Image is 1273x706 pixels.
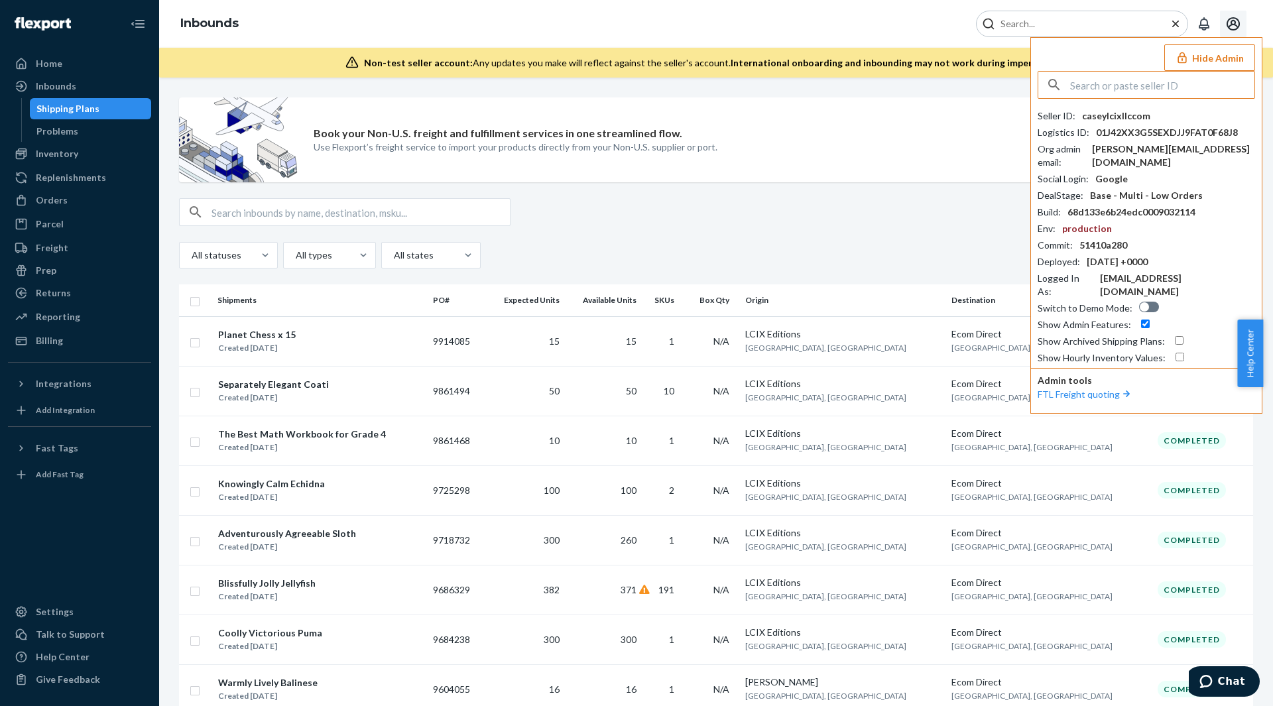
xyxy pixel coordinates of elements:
a: Orders [8,190,151,211]
div: Inventory [36,147,78,160]
div: Show Hourly Inventory Values : [1038,351,1166,365]
div: Created [DATE] [218,590,316,603]
td: 9914085 [428,316,485,366]
div: LCIX Editions [745,576,941,589]
button: Talk to Support [8,624,151,645]
svg: Search Icon [982,17,995,30]
div: The Best Math Workbook for Grade 4 [218,428,386,441]
th: Available Units [565,284,642,316]
td: 9861494 [428,366,485,416]
input: All statuses [190,249,192,262]
div: Completed [1158,681,1226,697]
span: N/A [713,584,729,595]
div: Ecom Direct [951,477,1147,490]
button: Close Search [1169,17,1182,31]
div: Created [DATE] [218,391,329,404]
td: 9861468 [428,416,485,465]
a: Shipping Plans [30,98,152,119]
div: Any updates you make will reflect against the seller's account. [364,56,1074,70]
th: Box Qty [685,284,740,316]
td: 9684238 [428,615,485,664]
div: Google [1095,172,1128,186]
div: Ecom Direct [951,676,1147,689]
div: Created [DATE] [218,341,296,355]
p: Use Flexport’s freight service to import your products directly from your Non-U.S. supplier or port. [314,141,717,154]
span: 10 [664,385,674,396]
div: DealStage : [1038,189,1083,202]
ol: breadcrumbs [170,5,249,43]
div: Ecom Direct [951,526,1147,540]
th: Destination [946,284,1152,316]
p: Book your Non-U.S. freight and fulfillment services in one streamlined flow. [314,126,682,141]
span: N/A [713,485,729,496]
button: Help Center [1237,320,1263,387]
span: 1 [669,534,674,546]
div: Social Login : [1038,172,1089,186]
iframe: Opens a widget where you can chat to one of our agents [1189,666,1260,699]
p: Admin tools [1038,374,1255,387]
span: 50 [626,385,636,396]
span: N/A [713,534,729,546]
div: Ecom Direct [951,576,1147,589]
span: 15 [626,335,636,347]
div: [PERSON_NAME] [745,676,941,689]
span: 300 [621,634,636,645]
div: [DATE] +0000 [1087,255,1148,268]
td: 9718732 [428,515,485,565]
span: 371 [621,584,636,595]
span: 1 [669,634,674,645]
a: Returns [8,282,151,304]
div: Blissfully Jolly Jellyfish [218,577,316,590]
div: caseylcixllccom [1082,109,1150,123]
div: Talk to Support [36,628,105,641]
div: Switch to Demo Mode : [1038,302,1132,315]
span: Non-test seller account: [364,57,473,68]
span: N/A [713,335,729,347]
span: 191 [658,584,674,595]
input: Search or paste seller ID [1070,72,1254,98]
span: 382 [544,584,560,595]
div: Reporting [36,310,80,324]
span: [GEOGRAPHIC_DATA], [GEOGRAPHIC_DATA] [951,542,1113,552]
td: 9686329 [428,565,485,615]
span: 300 [544,634,560,645]
div: 51410a280 [1079,239,1127,252]
div: Completed [1158,581,1226,598]
div: Completed [1158,532,1226,548]
div: 01J42XX3G5SEXDJJ9FAT0F68J8 [1096,126,1238,139]
span: [GEOGRAPHIC_DATA], [GEOGRAPHIC_DATA] [745,442,906,452]
button: Close Navigation [125,11,151,37]
span: 15 [549,335,560,347]
span: [GEOGRAPHIC_DATA], [GEOGRAPHIC_DATA] [951,591,1113,601]
a: Reporting [8,306,151,327]
div: LCIX Editions [745,526,941,540]
div: Created [DATE] [218,540,356,554]
span: [GEOGRAPHIC_DATA], [GEOGRAPHIC_DATA] [745,542,906,552]
div: Returns [36,286,71,300]
span: 10 [626,435,636,446]
a: Settings [8,601,151,622]
div: Warmly Lively Balinese [218,676,318,689]
div: Logistics ID : [1038,126,1089,139]
span: 1 [669,335,674,347]
div: Completed [1158,482,1226,499]
div: Prep [36,264,56,277]
span: 50 [549,385,560,396]
img: Flexport logo [15,17,71,30]
div: Ecom Direct [951,427,1147,440]
div: Shipping Plans [36,102,99,115]
div: LCIX Editions [745,377,941,390]
div: LCIX Editions [745,477,941,490]
span: 260 [621,534,636,546]
th: Shipments [212,284,428,316]
span: N/A [713,683,729,695]
div: Env : [1038,222,1056,235]
span: N/A [713,435,729,446]
a: Prep [8,260,151,281]
div: Give Feedback [36,673,100,686]
div: Coolly Victorious Puma [218,626,322,640]
td: 9725298 [428,465,485,515]
button: Hide Admin [1164,44,1255,71]
span: 2 [669,485,674,496]
div: Created [DATE] [218,441,386,454]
